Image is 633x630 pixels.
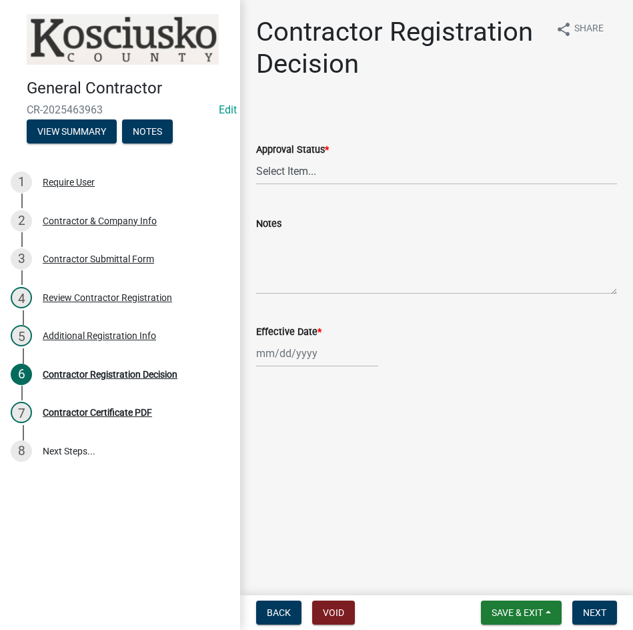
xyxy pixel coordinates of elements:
label: Effective Date [256,328,322,337]
h4: General Contractor [27,79,229,98]
wm-modal-confirm: Edit Application Number [219,103,237,116]
i: share [556,21,572,37]
a: Edit [219,103,237,116]
div: Contractor Registration Decision [43,370,177,379]
label: Approval Status [256,145,329,155]
div: 3 [11,248,32,270]
span: Back [267,607,291,618]
wm-modal-confirm: Summary [27,127,117,137]
div: Contractor & Company Info [43,216,157,226]
div: Contractor Certificate PDF [43,408,152,417]
div: 1 [11,172,32,193]
div: Contractor Submittal Form [43,254,154,264]
div: 6 [11,364,32,385]
div: Require User [43,178,95,187]
label: Notes [256,220,281,229]
button: Next [572,601,617,625]
button: Notes [122,119,173,143]
button: Save & Exit [481,601,562,625]
button: Back [256,601,301,625]
div: 4 [11,287,32,308]
button: View Summary [27,119,117,143]
button: Void [312,601,355,625]
img: Kosciusko County, Indiana [27,14,219,65]
wm-modal-confirm: Notes [122,127,173,137]
div: Review Contractor Registration [43,293,172,302]
div: 8 [11,440,32,462]
div: Additional Registration Info [43,331,156,340]
div: 5 [11,325,32,346]
span: Save & Exit [492,607,543,618]
div: 2 [11,210,32,232]
h1: Contractor Registration Decision [256,16,545,80]
span: Next [583,607,606,618]
div: 7 [11,402,32,423]
button: shareShare [545,16,614,42]
span: Share [574,21,604,37]
input: mm/dd/yyyy [256,340,378,367]
span: CR-2025463963 [27,103,213,116]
